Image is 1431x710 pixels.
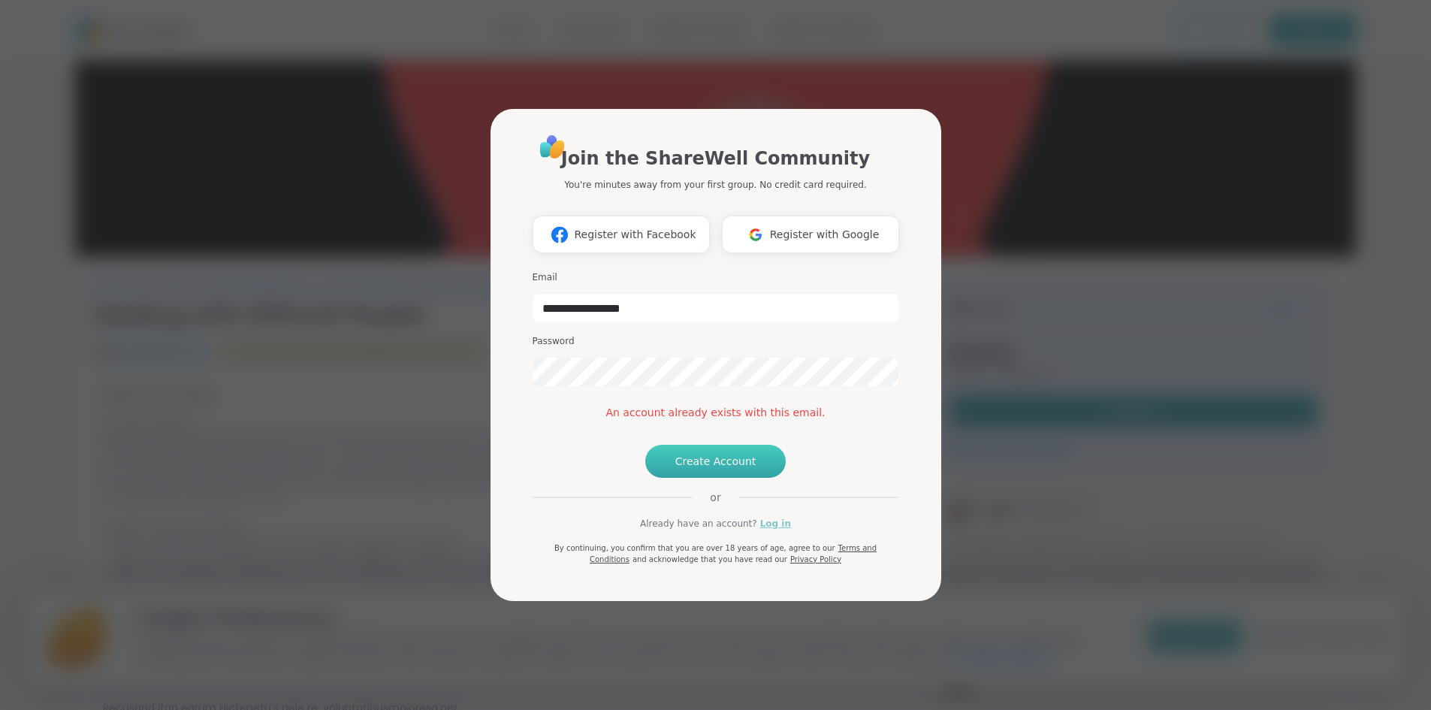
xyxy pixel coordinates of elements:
h1: Join the ShareWell Community [561,145,870,172]
a: Log in [760,517,791,530]
button: Create Account [645,445,786,478]
div: An account already exists with this email. [533,405,899,421]
span: Register with Facebook [574,227,696,243]
button: Register with Facebook [533,216,710,253]
a: Privacy Policy [790,555,841,563]
h3: Password [533,335,899,348]
span: or [692,490,738,505]
span: By continuing, you confirm that you are over 18 years of age, agree to our [554,544,835,552]
span: and acknowledge that you have read our [632,555,787,563]
p: You're minutes away from your first group. No credit card required. [564,178,866,192]
button: Register with Google [722,216,899,253]
span: Register with Google [770,227,880,243]
a: Terms and Conditions [590,544,877,563]
span: Create Account [675,454,756,469]
img: ShareWell Logomark [545,221,574,249]
img: ShareWell Logo [536,130,569,164]
img: ShareWell Logomark [741,221,770,249]
h3: Email [533,271,899,284]
span: Already have an account? [640,517,757,530]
